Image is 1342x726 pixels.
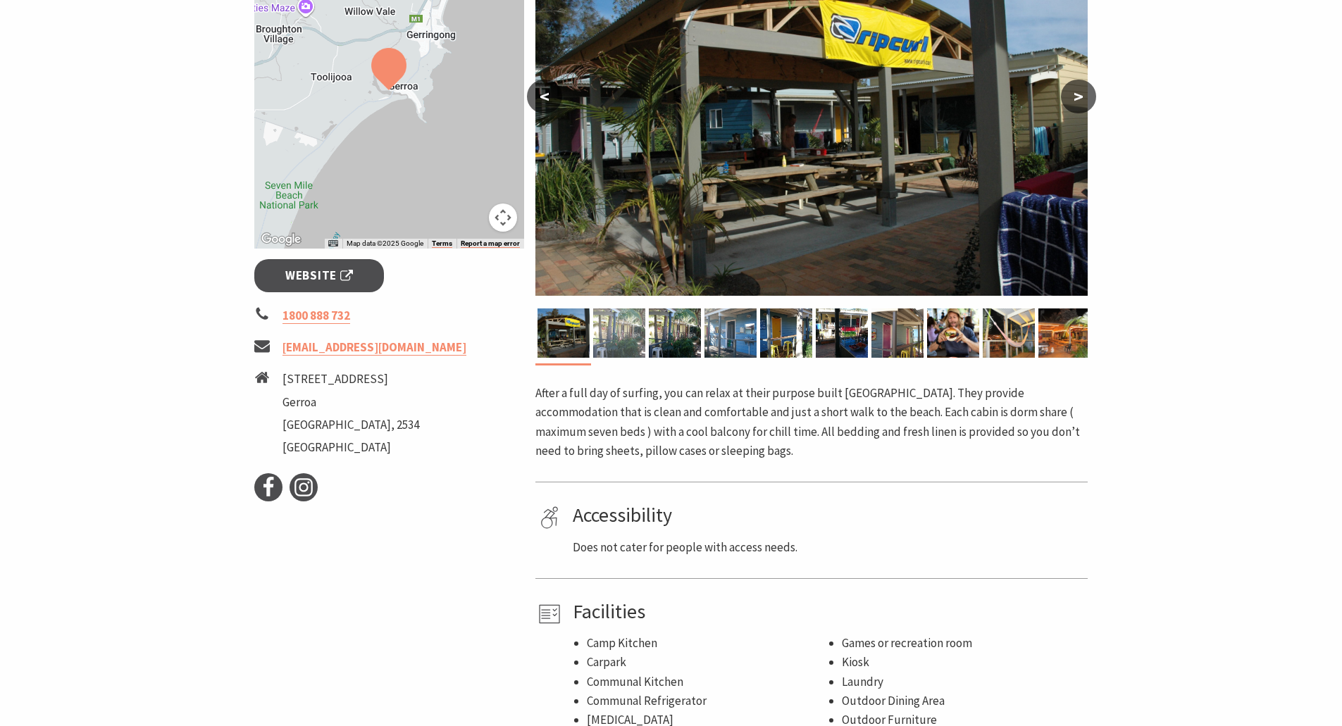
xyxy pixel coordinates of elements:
img: Shared bathrooms [704,308,757,358]
li: [GEOGRAPHIC_DATA], 2534 [282,415,419,434]
img: Communal Barbecue [816,308,868,358]
img: Hammocks [983,308,1035,358]
button: Map camera controls [489,204,517,232]
a: Website [254,259,385,292]
button: > [1061,80,1096,113]
p: After a full day of surfing, you can relax at their purpose built [GEOGRAPHIC_DATA]. They provide... [535,384,1088,461]
li: Communal Refrigerator [587,691,828,711]
span: Map data ©2025 Google [347,239,423,247]
a: [EMAIL_ADDRESS][DOMAIN_NAME] [282,339,466,356]
li: [STREET_ADDRESS] [282,370,419,389]
img: Surf cabin [871,308,924,358]
li: Games or recreation room [842,634,1083,653]
span: Website [285,266,353,285]
img: Surf cabins [649,308,701,358]
img: Google [258,230,304,249]
img: Dorms [760,308,812,358]
button: < [527,80,562,113]
li: Gerroa [282,393,419,412]
a: Terms (opens in new tab) [432,239,452,248]
a: Report a map error [461,239,520,248]
img: Surf cabins [593,308,645,358]
button: Keyboard shortcuts [328,239,338,249]
li: Outdoor Dining Area [842,691,1083,711]
li: Carpark [587,653,828,672]
a: Open this area in Google Maps (opens a new window) [258,230,304,249]
li: Laundry [842,672,1083,691]
img: Surf Camp Common Area [538,308,590,358]
img: Meals area [927,308,979,358]
li: Camp Kitchen [587,634,828,653]
p: Does not cater for people with access needs. [573,538,1083,557]
a: 1800 888 732 [282,308,350,324]
h4: Accessibility [573,503,1083,527]
h4: Facilities [573,600,1083,624]
li: [GEOGRAPHIC_DATA] [282,438,419,457]
li: Communal Kitchen [587,672,828,691]
li: Kiosk [842,653,1083,672]
img: Barbecue area [1038,308,1091,358]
